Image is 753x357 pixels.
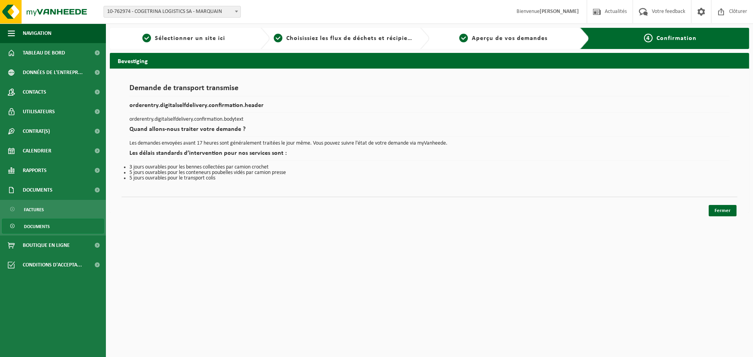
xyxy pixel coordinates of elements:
[23,236,70,255] span: Boutique en ligne
[23,161,47,180] span: Rapports
[657,35,697,42] span: Confirmation
[23,121,50,141] span: Contrat(s)
[129,176,729,181] li: 5 jours ouvrables pour le transport colis
[459,34,468,42] span: 3
[114,34,254,43] a: 1Sélectionner un site ici
[23,255,82,275] span: Conditions d'accepta...
[274,34,414,43] a: 2Choisissiez les flux de déchets et récipients
[472,35,547,42] span: Aperçu de vos demandes
[23,141,51,161] span: Calendrier
[23,82,46,102] span: Contacts
[142,34,151,42] span: 1
[2,219,104,234] a: Documents
[129,84,729,96] h1: Demande de transport transmise
[24,219,50,234] span: Documents
[24,202,44,217] span: Factures
[155,35,225,42] span: Sélectionner un site ici
[129,165,729,170] li: 3 jours ouvrables pour les bennes collectées par camion crochet
[23,180,53,200] span: Documents
[23,43,65,63] span: Tableau de bord
[129,117,729,122] p: orderentry.digitalselfdelivery.confirmation.bodytext
[110,53,749,68] h2: Bevestiging
[129,170,729,176] li: 5 jours ouvrables pour les conteneurs poubelles vidés par camion presse
[286,35,417,42] span: Choisissiez les flux de déchets et récipients
[129,102,729,113] h2: orderentry.digitalselfdelivery.confirmation.header
[644,34,653,42] span: 4
[129,150,729,161] h2: Les délais standards d’intervention pour nos services sont :
[540,9,579,14] strong: [PERSON_NAME]
[129,126,729,137] h2: Quand allons-nous traiter votre demande ?
[2,202,104,217] a: Factures
[23,24,51,43] span: Navigation
[433,34,574,43] a: 3Aperçu de vos demandes
[23,63,83,82] span: Données de l'entrepr...
[274,34,282,42] span: 2
[104,6,240,17] span: 10-762974 - COGETRINA LOGISTICS SA - MARQUAIN
[709,205,737,216] a: Fermer
[104,6,241,18] span: 10-762974 - COGETRINA LOGISTICS SA - MARQUAIN
[23,102,55,121] span: Utilisateurs
[129,141,729,146] p: Les demandes envoyées avant 17 heures sont généralement traitées le jour même. Vous pouvez suivre...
